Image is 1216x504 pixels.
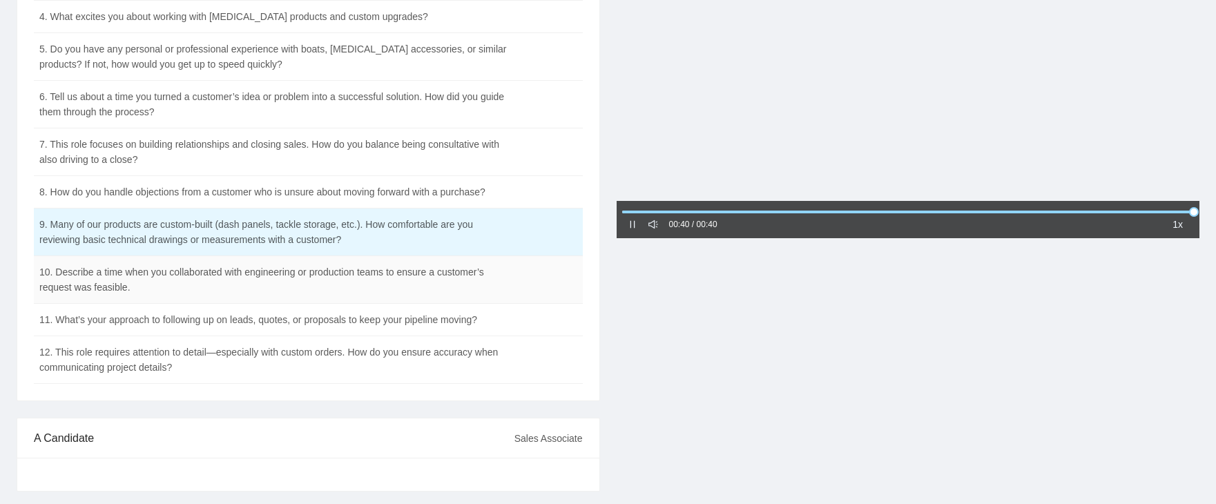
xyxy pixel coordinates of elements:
[628,220,637,229] span: pause
[34,209,514,256] td: 9. Many of our products are custom-built (dash panels, tackle storage, etc.). How comfortable are...
[1172,217,1183,232] span: 1x
[34,176,514,209] td: 8. How do you handle objections from a customer who is unsure about moving forward with a purchase?
[648,220,658,229] span: sound
[514,420,583,457] div: Sales Associate
[34,128,514,176] td: 7. This role focuses on building relationships and closing sales. How do you balance being consul...
[34,81,514,128] td: 6. Tell us about a time you turned a customer’s idea or problem into a successful solution. How d...
[34,33,514,81] td: 5. Do you have any personal or professional experience with boats, [MEDICAL_DATA] accessories, or...
[34,418,514,458] div: A Candidate
[34,256,514,304] td: 10. Describe a time when you collaborated with engineering or production teams to ensure a custom...
[34,336,514,384] td: 12. This role requires attention to detail—especially with custom orders. How do you ensure accur...
[34,304,514,336] td: 11. What’s your approach to following up on leads, quotes, or proposals to keep your pipeline mov...
[669,218,717,231] div: 00:40 / 00:40
[34,1,514,33] td: 4. What excites you about working with [MEDICAL_DATA] products and custom upgrades?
